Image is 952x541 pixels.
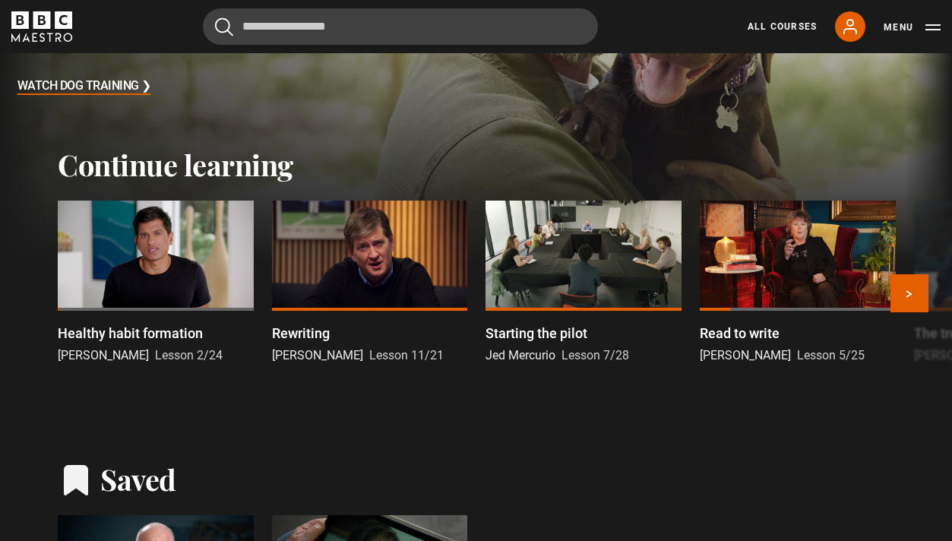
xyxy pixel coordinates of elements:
span: Lesson 2/24 [155,348,223,362]
p: Read to write [700,323,780,343]
a: Healthy habit formation [PERSON_NAME] Lesson 2/24 [58,201,254,365]
span: Lesson 11/21 [369,348,444,362]
h3: Watch Dog Training ❯ [17,75,151,98]
input: Search [203,8,598,45]
button: Toggle navigation [884,20,941,35]
span: Jed Mercurio [485,348,555,362]
span: Lesson 5/25 [797,348,865,362]
a: Read to write [PERSON_NAME] Lesson 5/25 [700,201,896,365]
button: Submit the search query [215,17,233,36]
a: All Courses [748,20,817,33]
a: Rewriting [PERSON_NAME] Lesson 11/21 [272,201,468,365]
span: [PERSON_NAME] [700,348,791,362]
a: Starting the pilot Jed Mercurio Lesson 7/28 [485,201,682,365]
span: [PERSON_NAME] [272,348,363,362]
span: Lesson 7/28 [561,348,629,362]
h2: Continue learning [58,147,894,182]
h2: Saved [100,462,176,497]
p: Rewriting [272,323,330,343]
p: Starting the pilot [485,323,587,343]
p: Healthy habit formation [58,323,203,343]
svg: BBC Maestro [11,11,72,42]
span: [PERSON_NAME] [58,348,149,362]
